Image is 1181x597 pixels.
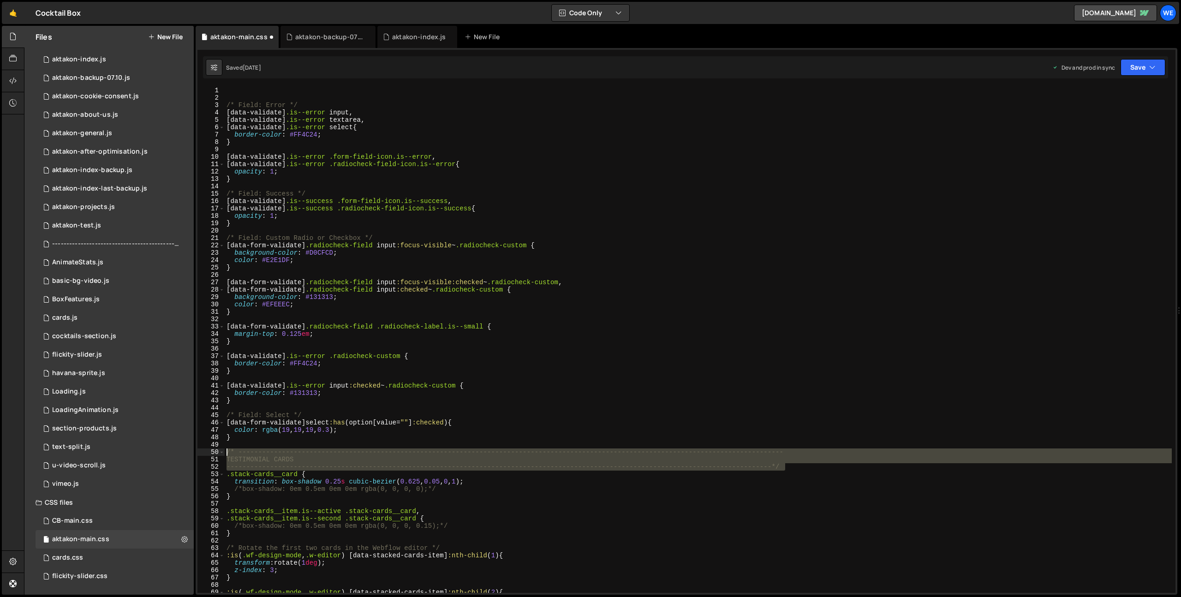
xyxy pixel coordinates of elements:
[1074,5,1157,21] a: [DOMAIN_NAME]
[197,301,225,308] div: 30
[197,153,225,161] div: 10
[210,32,268,42] div: aktakon-main.css
[197,530,225,537] div: 61
[197,220,225,227] div: 19
[197,257,225,264] div: 24
[197,382,225,389] div: 41
[465,32,503,42] div: New File
[52,480,79,488] div: vimeo.js
[36,106,194,124] div: 12094/44521.js
[197,589,225,596] div: 69
[36,253,194,272] div: 12094/30498.js
[197,434,225,441] div: 48
[197,234,225,242] div: 21
[197,175,225,183] div: 13
[52,517,93,525] div: CB-main.css
[392,32,446,42] div: aktakon-index.js
[197,567,225,574] div: 66
[36,50,194,69] div: 12094/43364.js
[52,55,106,64] div: aktakon-index.js
[197,131,225,138] div: 7
[197,138,225,146] div: 8
[52,369,105,377] div: havana-sprite.js
[197,537,225,544] div: 62
[36,456,194,475] div: 12094/41429.js
[148,33,183,41] button: New File
[36,272,194,290] div: 12094/36058.js
[36,549,194,567] div: 12094/34666.css
[36,87,194,106] div: 12094/47870.js
[197,471,225,478] div: 53
[1160,5,1176,21] a: We
[36,161,194,179] div: 12094/44174.js
[197,367,225,375] div: 39
[197,338,225,345] div: 35
[197,515,225,522] div: 59
[36,327,194,346] div: 12094/36060.js
[197,559,225,567] div: 65
[52,258,103,267] div: AnimateStats.js
[36,401,194,419] div: 12094/30492.js
[197,87,225,94] div: 1
[197,183,225,190] div: 14
[36,309,194,327] div: 12094/34793.js
[52,535,109,543] div: aktakon-main.css
[197,463,225,471] div: 52
[36,346,194,364] div: 12094/35474.js
[52,295,100,304] div: BoxFeatures.js
[2,2,24,24] a: 🤙
[197,308,225,316] div: 31
[197,242,225,249] div: 22
[52,351,102,359] div: flickity-slider.js
[197,190,225,197] div: 15
[197,168,225,175] div: 12
[52,388,86,396] div: Loading.js
[197,249,225,257] div: 23
[197,581,225,589] div: 68
[197,124,225,131] div: 6
[52,554,83,562] div: cards.css
[197,271,225,279] div: 26
[197,101,225,109] div: 3
[197,389,225,397] div: 42
[52,443,90,451] div: text-split.js
[197,330,225,338] div: 34
[197,345,225,352] div: 36
[197,493,225,500] div: 56
[36,32,52,42] h2: Files
[243,64,261,72] div: [DATE]
[197,441,225,448] div: 49
[197,316,225,323] div: 32
[197,227,225,234] div: 20
[52,92,139,101] div: aktakon-cookie-consent.js
[52,166,132,174] div: aktakon-index-backup.js
[52,332,116,340] div: cocktails-section.js
[36,7,81,18] div: Cocktail Box
[1121,59,1165,76] button: Save
[197,352,225,360] div: 37
[197,197,225,205] div: 16
[197,500,225,507] div: 57
[197,360,225,367] div: 38
[197,544,225,552] div: 63
[197,205,225,212] div: 17
[36,438,194,456] div: 12094/41439.js
[197,375,225,382] div: 40
[36,198,194,216] div: 12094/44389.js
[197,412,225,419] div: 45
[36,179,194,198] div: 12094/44999.js
[197,522,225,530] div: 60
[226,64,261,72] div: Saved
[197,323,225,330] div: 33
[197,116,225,124] div: 5
[36,382,194,401] div: 12094/34884.js
[52,148,148,156] div: aktakon-after-optimisation.js
[197,507,225,515] div: 58
[197,404,225,412] div: 44
[36,475,194,493] div: 12094/29507.js
[36,567,194,585] div: 12094/35475.css
[36,290,194,309] div: 12094/30497.js
[197,397,225,404] div: 43
[197,574,225,581] div: 67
